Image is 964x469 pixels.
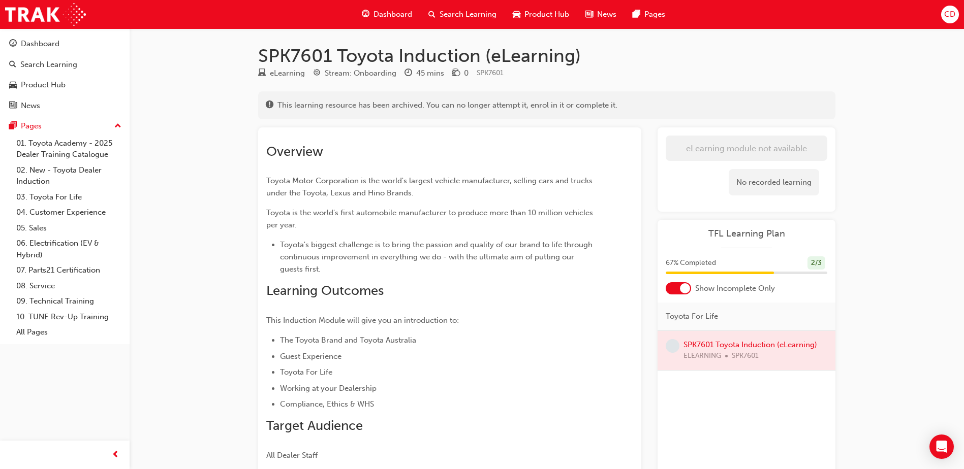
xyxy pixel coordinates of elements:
[477,69,504,77] span: Learning resource code
[280,352,341,361] span: Guest Experience
[21,100,40,112] div: News
[258,45,835,67] h1: SPK7601 Toyota Induction (eLearning)
[277,99,617,111] span: This learning resource has been archived. You can no longer attempt it, enrol in it or complete it.
[420,4,505,25] a: search-iconSearch Learning
[21,120,42,132] div: Pages
[577,4,625,25] a: news-iconNews
[666,228,827,240] a: TFL Learning Plan
[4,76,126,94] a: Product Hub
[280,367,332,377] span: Toyota For Life
[362,8,369,21] span: guage-icon
[266,418,363,433] span: Target Audience
[280,399,374,409] span: Compliance, Ethics & WHS
[9,60,16,70] span: search-icon
[9,81,17,90] span: car-icon
[266,208,595,229] span: Toyota is the world's first automobile manufacturer to produce more than 10 million vehicles per ...
[633,8,640,21] span: pages-icon
[266,283,384,298] span: Learning Outcomes
[416,68,444,79] div: 45 mins
[12,189,126,205] a: 03. Toyota For Life
[452,67,469,80] div: Price
[114,120,121,133] span: up-icon
[280,240,595,274] span: Toyota's biggest challenge is to bring the passion and quality of our brand to life through conti...
[12,262,126,278] a: 07. Parts21 Certification
[944,9,955,20] span: CD
[4,32,126,117] button: DashboardSearch LearningProduct HubNews
[929,434,954,459] div: Open Intercom Messenger
[21,79,66,91] div: Product Hub
[9,102,17,111] span: news-icon
[258,67,305,80] div: Type
[4,35,126,53] a: Dashboard
[695,283,775,294] span: Show Incomplete Only
[12,205,126,220] a: 04. Customer Experience
[270,68,305,79] div: eLearning
[12,324,126,340] a: All Pages
[513,8,520,21] span: car-icon
[666,136,827,161] button: eLearning module not available
[505,4,577,25] a: car-iconProduct Hub
[354,4,420,25] a: guage-iconDashboard
[625,4,673,25] a: pages-iconPages
[666,311,718,322] span: Toyota For Life
[9,122,17,131] span: pages-icon
[20,59,77,71] div: Search Learning
[313,69,321,78] span: target-icon
[666,339,679,353] span: learningRecordVerb_NONE-icon
[729,169,819,196] div: No recorded learning
[12,220,126,236] a: 05. Sales
[405,67,444,80] div: Duration
[266,144,323,159] span: Overview
[21,38,59,50] div: Dashboard
[644,9,665,20] span: Pages
[12,162,126,189] a: 02. New - Toyota Dealer Induction
[266,451,318,460] span: All Dealer Staff
[464,68,469,79] div: 0
[12,236,126,262] a: 06. Electrification (EV & Hybrid)
[280,384,377,393] span: Working at your Dealership
[325,68,396,79] div: Stream: Onboarding
[266,176,595,197] span: Toyota Motor Corporation is the world's largest vehicle manufacturer, selling cars and trucks und...
[524,9,569,20] span: Product Hub
[258,69,266,78] span: learningResourceType_ELEARNING-icon
[12,309,126,325] a: 10. TUNE Rev-Up Training
[12,293,126,309] a: 09. Technical Training
[374,9,412,20] span: Dashboard
[12,278,126,294] a: 08. Service
[941,6,959,23] button: CD
[4,117,126,136] button: Pages
[280,336,416,345] span: The Toyota Brand and Toyota Australia
[440,9,496,20] span: Search Learning
[4,55,126,74] a: Search Learning
[5,3,86,26] img: Trak
[405,69,412,78] span: clock-icon
[597,9,616,20] span: News
[266,316,459,325] span: This Induction Module will give you an introduction to:
[313,67,396,80] div: Stream
[112,449,119,461] span: prev-icon
[4,96,126,115] a: News
[9,40,17,49] span: guage-icon
[666,257,716,269] span: 67 % Completed
[428,8,436,21] span: search-icon
[452,69,460,78] span: money-icon
[585,8,593,21] span: news-icon
[12,136,126,162] a: 01. Toyota Academy - 2025 Dealer Training Catalogue
[266,101,273,110] span: exclaim-icon
[807,256,825,270] div: 2 / 3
